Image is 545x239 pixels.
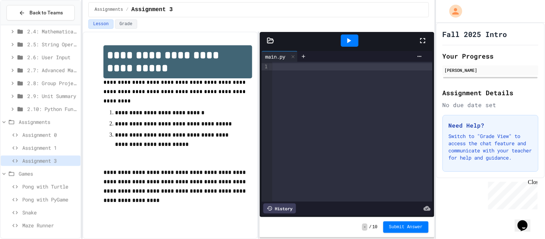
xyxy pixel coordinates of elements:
span: Submit Answer [389,224,423,230]
span: Snake [22,209,78,216]
span: 2.8: Group Project - Mad Libs [27,79,78,87]
span: 2.4: Mathematical Operators [27,28,78,35]
h1: Fall 2025 Intro [443,29,507,39]
div: My Account [442,3,464,19]
span: Assignment 3 [22,157,78,165]
div: Chat with us now!Close [3,3,50,46]
h3: Need Help? [449,121,532,130]
h2: Assignment Details [443,88,539,98]
span: Back to Teams [29,9,63,17]
div: History [263,203,296,213]
button: Back to Teams [6,5,75,20]
span: Assignment 1 [22,144,78,152]
h2: Your Progress [443,51,539,61]
span: Pong with Turtle [22,183,78,190]
span: 2.9: Unit Summary [27,92,78,100]
span: Maze Runner [22,222,78,229]
span: / [369,224,371,230]
span: / [126,7,129,13]
div: main.py [262,53,289,60]
span: Assignment 3 [131,5,173,14]
span: Games [19,170,78,178]
span: Assignment 0 [22,131,78,139]
span: 2.5: String Operators [27,41,78,48]
span: Assignments [94,7,123,13]
p: Switch to "Grade View" to access the chat feature and communicate with your teacher for help and ... [449,133,532,161]
div: 1 [262,63,269,70]
span: 10 [373,224,378,230]
span: 2.6: User Input [27,54,78,61]
button: Lesson [88,19,113,29]
span: Assignments [19,118,78,126]
div: [PERSON_NAME] [445,67,536,73]
span: 2.7: Advanced Math [27,66,78,74]
iframe: chat widget [515,210,538,232]
div: main.py [262,51,298,62]
span: 2.10: Python Fundamentals Exam [27,105,78,113]
div: No due date set [443,101,539,109]
span: - [362,224,368,231]
span: Pong with PyGame [22,196,78,203]
iframe: chat widget [485,179,538,210]
button: Grade [115,19,137,29]
button: Submit Answer [383,221,429,233]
